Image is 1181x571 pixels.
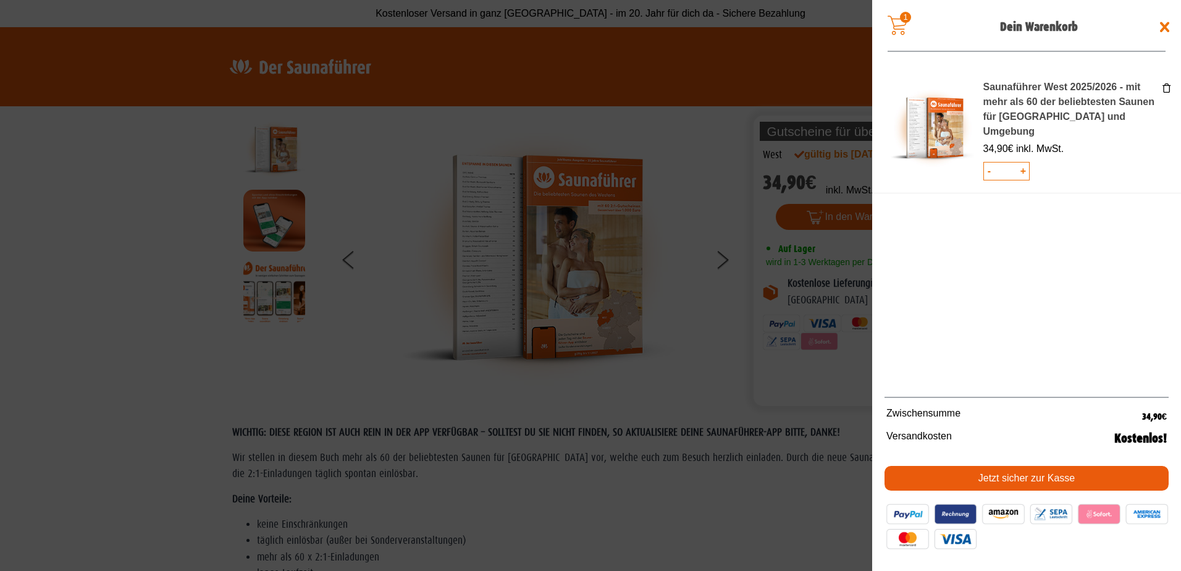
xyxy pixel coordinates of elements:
span: - [984,163,995,180]
span: Kostenlos! [1114,429,1167,448]
span: € [1162,411,1167,422]
a: Jetzt sicher zur Kasse [885,466,1169,491]
span: Zwischensumme [886,406,1142,425]
span: inkl. MwSt. [1016,143,1064,154]
bdi: 34,90 [1142,411,1167,422]
img: Saunaführer West 2025/2026 - mit mehr als 60 der beliebtesten Saunen für Nordrhein-Westfalen und ... [891,87,974,170]
span: 1 [900,12,911,23]
span: Versandkosten [886,429,1114,448]
a: Saunaführer West 2025/2026 - mit mehr als 60 der beliebtesten Saunen für [GEOGRAPHIC_DATA] und Um... [983,82,1154,137]
span: + [1018,163,1029,180]
span: € [1008,143,1014,154]
span: Dein Warenkorb [928,18,1150,36]
bdi: 34,90 [983,143,1014,154]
